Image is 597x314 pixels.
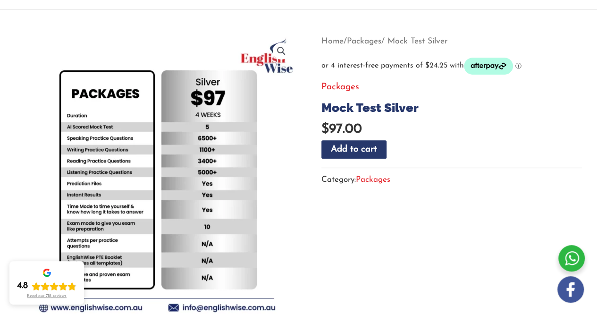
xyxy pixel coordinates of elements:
[321,123,329,136] span: $
[321,34,582,49] nav: Breadcrumb
[27,294,67,299] div: Read our 718 reviews
[557,276,584,303] img: white-facebook.png
[321,172,390,187] span: Category:
[347,37,381,45] a: Packages
[17,280,76,292] div: Rating: 4.8 out of 5
[356,176,390,184] a: Packages
[321,101,582,115] h1: Mock Test Silver
[321,37,344,45] a: Home
[17,280,28,292] div: 4.8
[273,42,290,59] a: View full-screen image gallery
[321,140,387,159] button: Add to cart
[321,123,362,136] bdi: 97.00
[321,83,359,92] a: Packages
